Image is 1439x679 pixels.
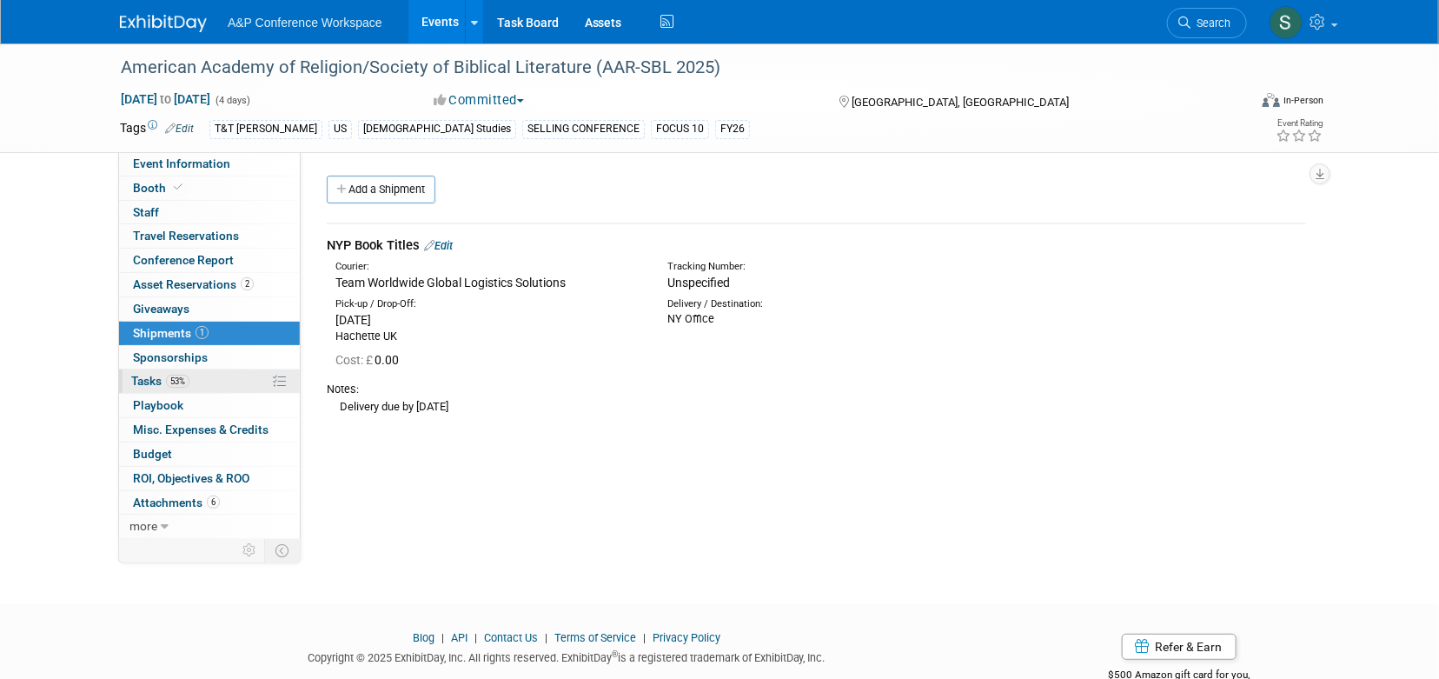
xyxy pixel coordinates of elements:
span: | [470,631,481,644]
span: 2 [241,277,254,290]
div: T&T [PERSON_NAME] [209,120,322,138]
span: | [639,631,650,644]
a: Travel Reservations [119,224,300,248]
span: more [129,519,157,533]
a: Conference Report [119,249,300,272]
span: 1 [196,326,209,339]
a: Misc. Expenses & Credits [119,418,300,442]
span: Unspecified [667,276,730,290]
div: Pick-up / Drop-Off: [335,297,641,311]
div: FOCUS 10 [651,120,709,138]
div: Hachette UK [335,329,641,344]
i: Booth reservation complete [174,183,182,192]
img: ExhibitDay [120,15,207,32]
a: ROI, Objectives & ROO [119,467,300,490]
a: Attachments6 [119,491,300,515]
div: FY26 [715,120,750,138]
span: 0.00 [335,353,406,367]
span: Conference Report [133,253,234,267]
a: Booth [119,176,300,200]
a: more [119,515,300,538]
span: Sponsorships [133,350,208,364]
span: Booth [133,181,186,195]
a: Budget [119,443,300,466]
a: Edit [165,123,194,135]
a: Add a Shipment [327,176,435,203]
div: Tracking Number: [667,260,1057,274]
a: Sponsorships [119,346,300,369]
div: US [328,120,352,138]
a: API [451,631,468,644]
span: | [540,631,552,644]
a: Search [1167,8,1247,38]
div: Delivery / Destination: [667,297,973,311]
div: [DEMOGRAPHIC_DATA] Studies [358,120,516,138]
img: Format-Inperson.png [1263,93,1280,107]
div: In-Person [1283,94,1323,107]
div: Copyright © 2025 ExhibitDay, Inc. All rights reserved. ExhibitDay is a registered trademark of Ex... [120,646,1013,666]
span: Event Information [133,156,230,170]
span: ROI, Objectives & ROO [133,471,249,485]
span: | [437,631,448,644]
span: (4 days) [214,95,250,106]
span: Search [1190,17,1230,30]
a: Giveaways [119,297,300,321]
div: Notes: [327,382,1306,397]
sup: ® [612,649,618,659]
div: Delivery due by [DATE] [327,397,1306,416]
a: Contact Us [484,631,538,644]
div: SELLING CONFERENCE [522,120,645,138]
a: Edit [424,239,453,252]
a: Refer & Earn [1122,634,1237,660]
a: Asset Reservations2 [119,273,300,296]
a: Staff [119,201,300,224]
span: Misc. Expenses & Credits [133,423,269,436]
span: 53% [166,375,189,388]
span: Budget [133,447,172,461]
span: to [157,92,174,106]
td: Personalize Event Tab Strip [235,539,265,562]
a: Playbook [119,394,300,417]
td: Toggle Event Tabs [265,539,301,562]
span: Staff [133,205,159,219]
div: [DATE] [335,311,641,329]
span: A&P Conference Workspace [228,16,382,30]
span: [DATE] [DATE] [120,91,211,107]
div: NYP Book Titles [327,236,1306,255]
span: Cost: £ [335,353,375,367]
div: Courier: [335,260,641,274]
span: 6 [207,496,220,509]
span: Attachments [133,496,220,509]
td: Tags [120,119,194,139]
a: Event Information [119,152,300,176]
div: American Academy of Religion/Society of Biblical Literature (AAR-SBL 2025) [115,52,1221,83]
span: [GEOGRAPHIC_DATA], [GEOGRAPHIC_DATA] [852,96,1069,109]
a: Shipments1 [119,322,300,345]
a: Blog [413,631,434,644]
img: Sophia Hettler [1270,6,1303,39]
div: Event Format [1144,90,1323,116]
div: Event Rating [1276,119,1323,128]
span: Tasks [131,374,189,388]
div: Team Worldwide Global Logistics Solutions [335,274,641,291]
a: Privacy Policy [653,631,720,644]
span: Shipments [133,326,209,340]
span: Playbook [133,398,183,412]
a: Terms of Service [554,631,636,644]
span: Travel Reservations [133,229,239,243]
span: Asset Reservations [133,277,254,291]
div: NY Office [667,311,973,327]
span: Giveaways [133,302,189,316]
button: Committed [428,91,531,110]
a: Tasks53% [119,369,300,393]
